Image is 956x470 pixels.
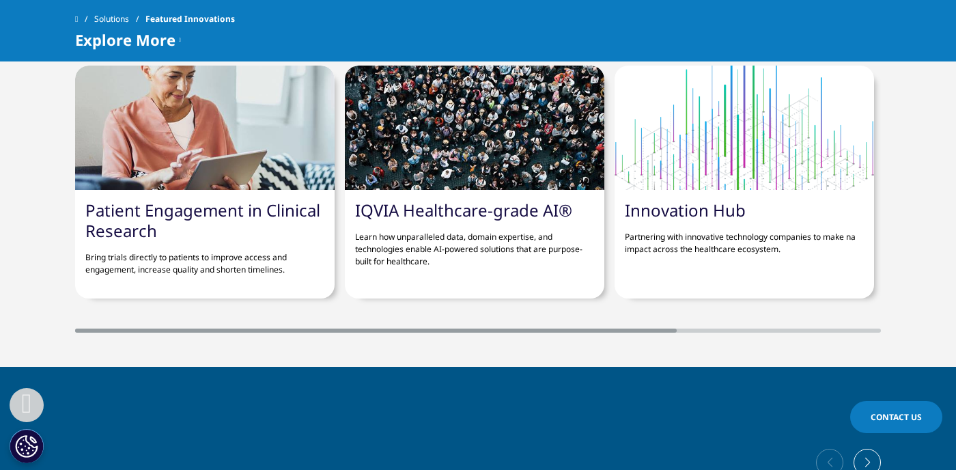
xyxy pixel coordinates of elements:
[355,199,572,221] a: IQVIA Healthcare-grade AI®
[871,411,922,423] span: Contact Us
[850,401,942,433] a: Contact Us
[355,221,594,268] p: Learn how unparalleled data, domain expertise, and technologies enable AI-powered solutions that ...
[625,221,864,255] p: Partnering with innovative technology companies to make na impact across the healthcare ecosystem.
[145,7,235,31] span: Featured Innovations
[85,241,324,276] p: Bring trials directly to patients to improve access and engagement, increase quality and shorten ...
[625,199,746,221] a: Innovation Hub
[85,199,320,242] a: Patient Engagement in Clinical Research
[10,429,44,463] button: Paramètres des cookies
[75,31,175,48] span: Explore More
[94,7,145,31] a: Solutions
